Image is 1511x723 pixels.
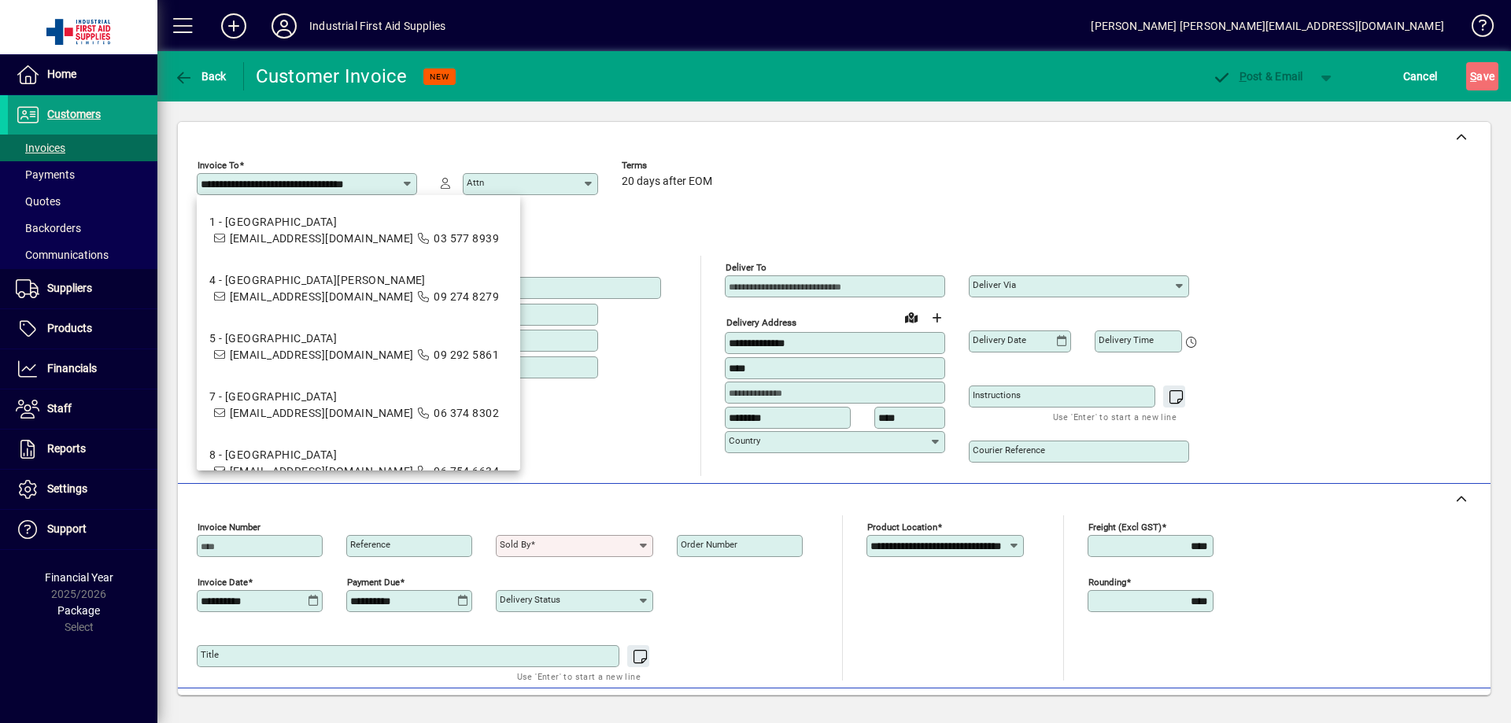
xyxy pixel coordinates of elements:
[197,318,520,376] mat-option: 5 - PAPARIMU SCHOOL
[230,407,414,419] span: [EMAIL_ADDRESS][DOMAIN_NAME]
[899,304,924,330] a: View on map
[622,160,716,171] span: Terms
[1204,62,1311,90] button: Post & Email
[259,12,309,40] button: Profile
[47,402,72,415] span: Staff
[47,522,87,535] span: Support
[867,522,937,533] mat-label: Product location
[434,290,499,303] span: 09 274 8279
[726,262,767,273] mat-label: Deliver To
[729,435,760,446] mat-label: Country
[47,322,92,334] span: Products
[1091,13,1444,39] div: [PERSON_NAME] [PERSON_NAME][EMAIL_ADDRESS][DOMAIN_NAME]
[230,232,414,245] span: [EMAIL_ADDRESS][DOMAIN_NAME]
[209,272,499,289] div: 4 - [GEOGRAPHIC_DATA][PERSON_NAME]
[1403,64,1438,89] span: Cancel
[8,510,157,549] a: Support
[8,309,157,349] a: Products
[1239,70,1247,83] span: P
[16,249,109,261] span: Communications
[500,594,560,605] mat-label: Delivery status
[434,407,499,419] span: 06 374 8302
[8,161,157,188] a: Payments
[209,447,499,463] div: 8 - [GEOGRAPHIC_DATA]
[16,195,61,208] span: Quotes
[434,232,499,245] span: 03 577 8939
[197,201,520,260] mat-option: 1 - FAIRHALL SCHOOL
[256,64,408,89] div: Customer Invoice
[16,168,75,181] span: Payments
[230,349,414,361] span: [EMAIL_ADDRESS][DOMAIN_NAME]
[434,349,499,361] span: 09 292 5861
[197,260,520,318] mat-option: 4 - FLAT BUSH SCHOOL
[16,222,81,234] span: Backorders
[157,62,244,90] app-page-header-button: Back
[57,604,100,617] span: Package
[209,12,259,40] button: Add
[45,571,113,584] span: Financial Year
[1088,577,1126,588] mat-label: Rounding
[347,577,400,588] mat-label: Payment due
[1088,522,1162,533] mat-label: Freight (excl GST)
[47,282,92,294] span: Suppliers
[47,482,87,495] span: Settings
[174,70,227,83] span: Back
[8,430,157,469] a: Reports
[209,330,499,347] div: 5 - [GEOGRAPHIC_DATA]
[430,72,449,82] span: NEW
[8,269,157,308] a: Suppliers
[8,242,157,268] a: Communications
[230,465,414,478] span: [EMAIL_ADDRESS][DOMAIN_NAME]
[309,13,445,39] div: Industrial First Aid Supplies
[681,539,737,550] mat-label: Order number
[197,434,520,492] mat-option: 8 - TIKORANGI SCHOOL
[170,62,231,90] button: Back
[973,334,1026,345] mat-label: Delivery date
[201,649,219,660] mat-label: Title
[8,135,157,161] a: Invoices
[467,177,484,188] mat-label: Attn
[1212,70,1303,83] span: ost & Email
[434,465,499,478] span: 06 754 6634
[47,68,76,80] span: Home
[8,470,157,509] a: Settings
[230,290,414,303] span: [EMAIL_ADDRESS][DOMAIN_NAME]
[209,389,499,405] div: 7 - [GEOGRAPHIC_DATA]
[622,175,712,188] span: 20 days after EOM
[198,522,260,533] mat-label: Invoice number
[973,444,1045,456] mat-label: Courier Reference
[924,305,949,330] button: Choose address
[500,539,530,550] mat-label: Sold by
[16,142,65,154] span: Invoices
[1470,64,1494,89] span: ave
[517,667,641,685] mat-hint: Use 'Enter' to start a new line
[1053,408,1177,426] mat-hint: Use 'Enter' to start a new line
[1460,3,1491,54] a: Knowledge Base
[209,214,499,231] div: 1 - [GEOGRAPHIC_DATA]
[1470,70,1476,83] span: S
[198,577,248,588] mat-label: Invoice date
[47,442,86,455] span: Reports
[47,108,101,120] span: Customers
[47,362,97,374] span: Financials
[973,279,1016,290] mat-label: Deliver via
[8,389,157,429] a: Staff
[1466,62,1498,90] button: Save
[198,160,239,171] mat-label: Invoice To
[973,389,1021,400] mat-label: Instructions
[8,349,157,389] a: Financials
[8,55,157,94] a: Home
[197,376,520,434] mat-option: 7 - DANNEVIRKE HIGH SCHOOL
[8,188,157,215] a: Quotes
[1099,334,1154,345] mat-label: Delivery time
[1399,62,1442,90] button: Cancel
[350,539,390,550] mat-label: Reference
[8,215,157,242] a: Backorders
